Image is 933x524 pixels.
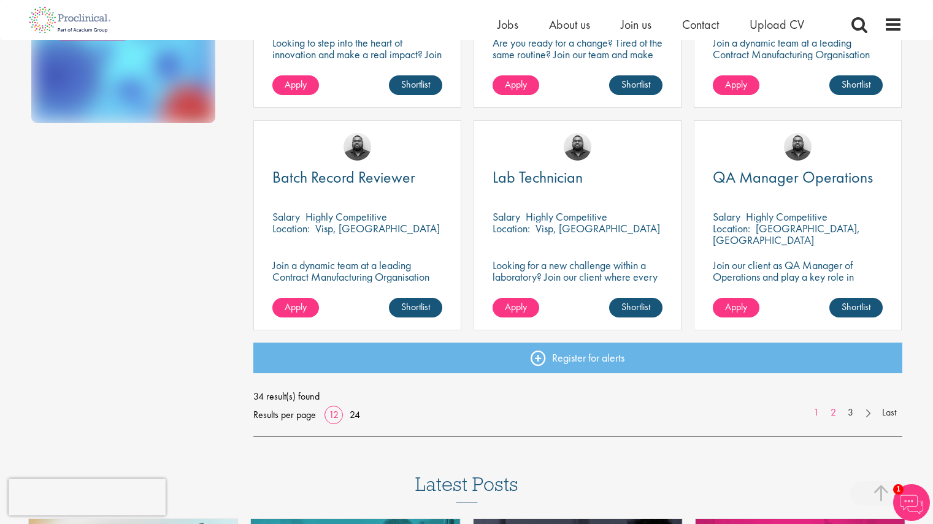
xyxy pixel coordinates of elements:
p: Looking for a new challenge within a laboratory? Join our client where every experiment brings us... [493,259,662,294]
p: Visp, [GEOGRAPHIC_DATA] [536,221,660,235]
a: Apply [713,298,759,317]
span: Location: [713,221,750,235]
span: Apply [505,300,527,313]
a: About us [549,17,590,32]
a: 1 [807,406,825,420]
a: Shortlist [829,298,883,317]
p: Join a dynamic team at a leading Contract Manufacturing Organisation and contribute to groundbrea... [272,259,442,306]
a: Apply [272,75,319,95]
span: Apply [725,300,747,313]
a: Shortlist [389,75,442,95]
a: Join us [621,17,651,32]
img: Chatbot [893,484,930,521]
p: Highly Competitive [746,210,827,224]
a: QA Manager Operations [713,170,883,185]
span: Location: [272,221,310,235]
a: Apply [493,75,539,95]
a: Apply [493,298,539,317]
a: 12 [324,408,343,421]
p: Highly Competitive [305,210,387,224]
a: Shortlist [829,75,883,95]
p: Visp, [GEOGRAPHIC_DATA] [315,221,440,235]
a: Contact [682,17,719,32]
p: Highly Competitive [526,210,607,224]
span: Salary [493,210,520,224]
a: 2 [824,406,842,420]
span: Location: [493,221,530,235]
span: Results per page [253,406,316,424]
p: Are you ready for a change? Tired of the same routine? Join our team and make your mark in the in... [493,37,662,72]
a: Register for alerts [253,343,902,373]
span: Apply [285,78,307,91]
span: Apply [285,300,307,313]
a: Shortlist [609,75,662,95]
a: Shortlist [389,298,442,317]
span: 1 [893,484,904,495]
span: 34 result(s) found [253,387,902,406]
span: Apply [505,78,527,91]
a: Shortlist [609,298,662,317]
span: Salary [713,210,740,224]
a: Last [876,406,902,420]
a: 3 [842,406,859,420]
iframe: reCAPTCHA [9,479,166,515]
h3: Latest Posts [415,474,518,503]
a: 24 [345,408,364,421]
a: Batch Record Reviewer [272,170,442,185]
img: Ashley Bennett [564,133,591,161]
a: Upload CV [750,17,804,32]
span: Apply [725,78,747,91]
a: Lab Technician [493,170,662,185]
span: Batch Record Reviewer [272,167,415,188]
p: [GEOGRAPHIC_DATA], [GEOGRAPHIC_DATA] [713,221,860,247]
a: Apply [272,298,319,317]
span: Salary [272,210,300,224]
a: Jobs [497,17,518,32]
p: Join our client as QA Manager of Operations and play a key role in maintaining top-tier quality s... [713,259,883,294]
a: Apply [713,75,759,95]
img: Ashley Bennett [344,133,371,161]
span: QA Manager Operations [713,167,873,188]
span: Lab Technician [493,167,583,188]
img: Ashley Bennett [784,133,812,161]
